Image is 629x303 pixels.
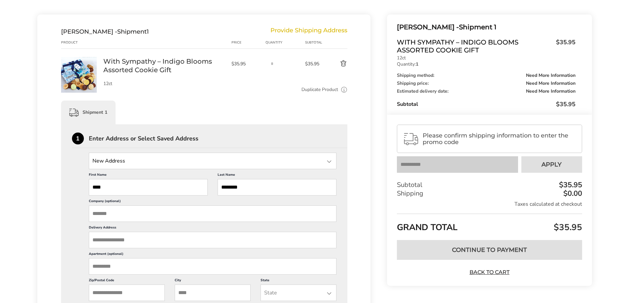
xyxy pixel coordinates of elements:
button: Apply [521,156,582,173]
span: Need More Information [526,81,576,86]
input: Last Name [218,179,336,196]
label: Apartment (optional) [89,252,337,258]
label: Company (optional) [89,199,337,205]
input: Apartment [89,258,337,275]
p: 12ct [397,56,575,60]
div: Provide Shipping Address [270,28,347,35]
label: First Name [89,172,208,179]
span: $35.95 [556,100,576,108]
a: With Sympathy – Indigo Blooms Assorted Cookie Gift$35.95 [397,38,575,54]
div: 1 [72,133,84,144]
div: Price [231,40,266,45]
div: Quantity [265,40,305,45]
div: Enter Address or Select Saved Address [89,136,348,141]
span: $35.95 [552,222,582,233]
a: With Sympathy – Indigo Blooms Assorted Cookie Gift [61,57,97,63]
div: Subtotal [397,181,582,189]
div: $35.95 [557,181,582,189]
div: Subtotal [397,100,575,108]
div: $0.00 [562,190,582,197]
div: GRAND TOTAL [397,214,582,235]
input: Quantity input [265,57,279,70]
input: State [89,153,337,169]
span: Apply [542,162,562,167]
input: State [261,285,336,301]
div: Shipment 1 [397,22,575,33]
label: Delivery Address [89,225,337,232]
span: 1 [147,28,149,35]
span: [PERSON_NAME] - [61,28,117,35]
img: With Sympathy – Indigo Blooms Assorted Cookie Gift [61,57,97,93]
a: Duplicate Product [301,86,338,93]
input: Company [89,205,337,222]
div: Shipping price: [397,81,575,86]
span: Please confirm shipping information to enter the promo code [423,132,576,145]
input: Delivery Address [89,232,337,248]
div: Subtotal [305,40,324,45]
label: City [175,278,251,285]
span: Need More Information [526,73,576,78]
input: First Name [89,179,208,196]
span: [PERSON_NAME] - [397,23,459,31]
div: Shipment [61,28,149,35]
button: Delete product [324,60,347,68]
span: $35.95 [305,61,324,67]
p: Quantity: [397,62,575,67]
div: Shipping method: [397,73,575,78]
label: Zip/Postal Code [89,278,165,285]
label: Last Name [218,172,336,179]
span: Need More Information [526,89,576,94]
input: ZIP [89,285,165,301]
a: Back to Cart [466,269,512,276]
span: $35.95 [231,61,262,67]
span: $35.95 [553,38,576,52]
span: With Sympathy – Indigo Blooms Assorted Cookie Gift [397,38,552,54]
div: Estimated delivery date: [397,89,575,94]
input: City [175,285,251,301]
p: 12ct [103,81,225,86]
strong: 1 [416,61,418,67]
div: Taxes calculated at checkout [397,200,582,208]
a: With Sympathy – Indigo Blooms Assorted Cookie Gift [103,57,225,74]
button: Continue to Payment [397,240,582,260]
label: State [261,278,336,285]
div: Product [61,40,103,45]
div: Shipping [397,189,582,198]
div: Shipment 1 [61,101,116,124]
